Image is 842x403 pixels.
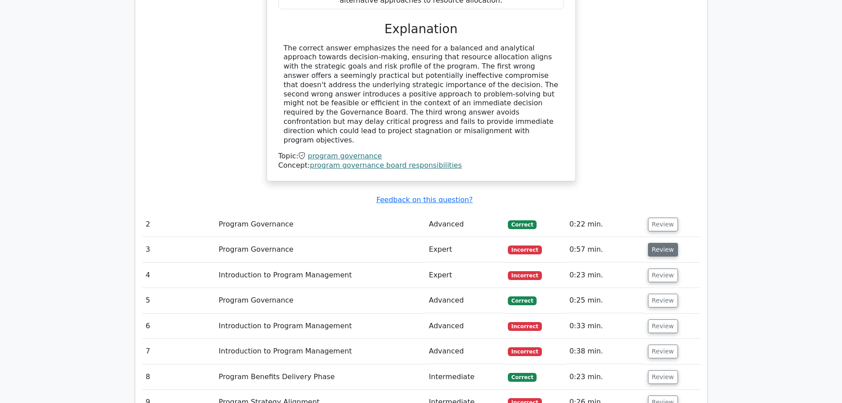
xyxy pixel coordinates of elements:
td: 0:22 min. [566,212,644,237]
td: Expert [425,237,504,262]
td: 4 [142,263,215,288]
button: Review [648,269,678,282]
a: Feedback on this question? [376,196,472,204]
span: Correct [508,296,537,305]
h3: Explanation [284,22,559,37]
td: 2 [142,212,215,237]
div: Topic: [278,152,564,161]
button: Review [648,294,678,307]
td: Program Governance [215,288,425,313]
td: Advanced [425,212,504,237]
a: program governance board responsibilities [310,161,462,169]
td: 0:23 min. [566,365,644,390]
span: Incorrect [508,322,542,331]
div: Concept: [278,161,564,170]
td: 0:57 min. [566,237,644,262]
td: Introduction to Program Management [215,314,425,339]
td: Program Governance [215,212,425,237]
td: 0:23 min. [566,263,644,288]
td: Program Governance [215,237,425,262]
td: Program Benefits Delivery Phase [215,365,425,390]
span: Correct [508,373,537,382]
button: Review [648,243,678,257]
button: Review [648,218,678,231]
td: Advanced [425,288,504,313]
span: Incorrect [508,271,542,280]
td: Introduction to Program Management [215,263,425,288]
td: 8 [142,365,215,390]
td: 6 [142,314,215,339]
td: Advanced [425,314,504,339]
span: Incorrect [508,246,542,254]
span: Correct [508,220,537,229]
span: Incorrect [508,347,542,356]
a: program governance [308,152,382,160]
button: Review [648,345,678,358]
td: Advanced [425,339,504,364]
td: 5 [142,288,215,313]
td: 0:33 min. [566,314,644,339]
td: 0:38 min. [566,339,644,364]
td: Expert [425,263,504,288]
td: 0:25 min. [566,288,644,313]
button: Review [648,319,678,333]
div: The correct answer emphasizes the need for a balanced and analytical approach towards decision-ma... [284,44,559,145]
td: 3 [142,237,215,262]
td: Introduction to Program Management [215,339,425,364]
button: Review [648,370,678,384]
td: 7 [142,339,215,364]
td: Intermediate [425,365,504,390]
